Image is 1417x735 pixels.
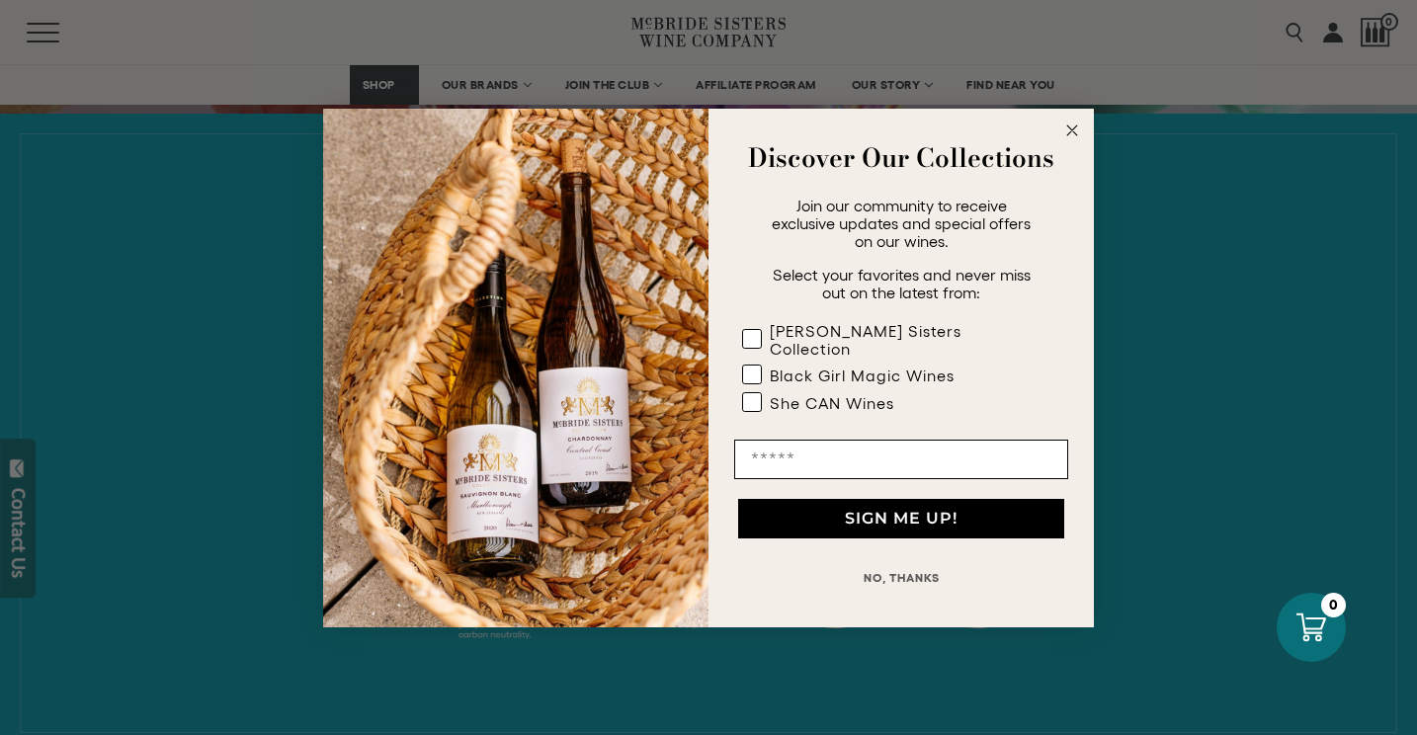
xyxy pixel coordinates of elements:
[734,440,1068,479] input: Email
[772,197,1031,250] span: Join our community to receive exclusive updates and special offers on our wines.
[770,394,894,412] div: She CAN Wines
[770,367,955,384] div: Black Girl Magic Wines
[738,499,1064,538] button: SIGN ME UP!
[1321,593,1346,617] div: 0
[748,138,1054,177] strong: Discover Our Collections
[323,109,708,627] img: 42653730-7e35-4af7-a99d-12bf478283cf.jpeg
[770,322,1029,358] div: [PERSON_NAME] Sisters Collection
[773,266,1031,301] span: Select your favorites and never miss out on the latest from:
[1060,119,1084,142] button: Close dialog
[734,558,1068,598] button: NO, THANKS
